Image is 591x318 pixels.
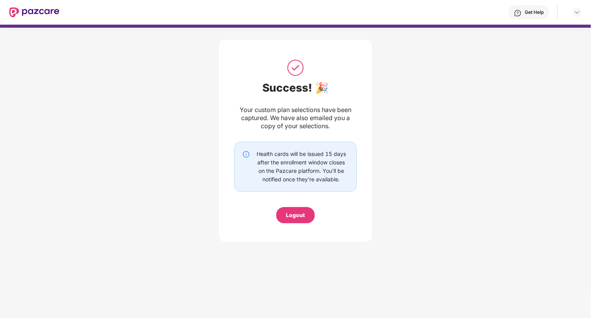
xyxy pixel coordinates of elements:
[514,9,522,17] img: svg+xml;base64,PHN2ZyBpZD0iSGVscC0zMngzMiIgeG1sbnM9Imh0dHA6Ly93d3cudzMub3JnLzIwMDAvc3ZnIiB3aWR0aD...
[286,58,305,77] img: svg+xml;base64,PHN2ZyB3aWR0aD0iNTAiIGhlaWdodD0iNTAiIHZpZXdCb3g9IjAgMCA1MCA1MCIgZmlsbD0ibm9uZSIgeG...
[286,211,305,219] div: Logout
[574,9,580,15] img: svg+xml;base64,PHN2ZyBpZD0iRHJvcGRvd24tMzJ4MzIiIHhtbG5zPSJodHRwOi8vd3d3LnczLm9yZy8yMDAwL3N2ZyIgd2...
[242,151,250,158] img: svg+xml;base64,PHN2ZyBpZD0iSW5mby0yMHgyMCIgeG1sbnM9Imh0dHA6Ly93d3cudzMub3JnLzIwMDAvc3ZnIiB3aWR0aD...
[254,150,349,184] div: Health cards will be issued 15 days after the enrollment window closes on the Pazcare platform. Y...
[234,106,357,130] div: Your custom plan selections have been captured. We have also emailed you a copy of your selections.
[525,9,544,15] div: Get Help
[234,81,357,94] div: Success! 🎉
[9,7,59,17] img: New Pazcare Logo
